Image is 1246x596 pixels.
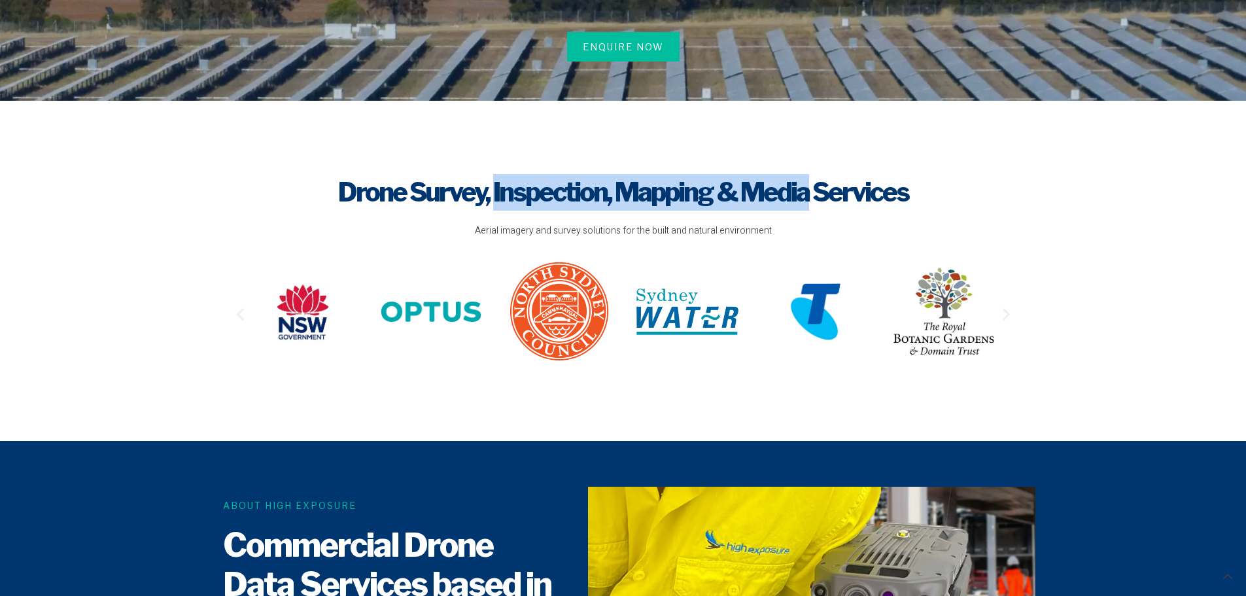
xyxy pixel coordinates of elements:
div: 4 / 20 [252,281,354,347]
h6: About High Exposure [223,499,563,512]
div: 7 / 20 [636,289,738,340]
div: 8 / 20 [765,283,867,345]
img: Telstra-Logo [765,283,867,341]
div: Image Carousel [252,260,995,367]
span: Enquire Now [583,40,664,54]
a: Enquire Now [567,32,680,61]
div: 9 / 20 [893,267,995,361]
img: sydney-water-logo-13AE903EDF-seeklogo.com [636,289,738,335]
img: The-Royal-Botanic-Gardens-Domain-Trust [893,267,995,356]
img: NSW-Government-official-logo [252,281,354,343]
p: Aerial imagery and survey solutions for the built and natural environment [232,224,1014,238]
div: 6 / 20 [508,260,610,367]
h1: Drone Survey, Inspection, Mapping & Media Services [232,174,1014,211]
div: 5 / 20 [380,283,482,345]
img: Optus-Logo-2016-present [380,283,482,341]
img: site-logo [508,260,610,362]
